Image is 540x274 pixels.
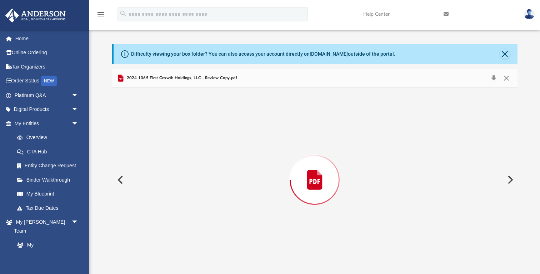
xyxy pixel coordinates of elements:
[5,60,89,74] a: Tax Organizers
[71,215,86,230] span: arrow_drop_down
[96,14,105,19] a: menu
[131,50,395,58] div: Difficulty viewing your box folder? You can also access your account directly on outside of the p...
[310,51,348,57] a: [DOMAIN_NAME]
[500,73,513,83] button: Close
[71,102,86,117] span: arrow_drop_down
[10,238,82,270] a: My [PERSON_NAME] Team
[125,75,237,81] span: 2024 1065 First Growth Holdings, LLC - Review Copy.pdf
[10,159,89,173] a: Entity Change Request
[112,170,127,190] button: Previous File
[5,116,89,131] a: My Entitiesarrow_drop_down
[96,10,105,19] i: menu
[524,9,535,19] img: User Pic
[71,116,86,131] span: arrow_drop_down
[5,31,89,46] a: Home
[500,49,510,59] button: Close
[119,10,127,17] i: search
[5,46,89,60] a: Online Ordering
[502,170,517,190] button: Next File
[487,73,500,83] button: Download
[112,69,517,272] div: Preview
[10,201,89,215] a: Tax Due Dates
[10,173,89,187] a: Binder Walkthrough
[10,144,89,159] a: CTA Hub
[3,9,68,22] img: Anderson Advisors Platinum Portal
[5,102,89,117] a: Digital Productsarrow_drop_down
[5,74,89,88] a: Order StatusNEW
[41,76,57,86] div: NEW
[5,215,86,238] a: My [PERSON_NAME] Teamarrow_drop_down
[5,88,89,102] a: Platinum Q&Aarrow_drop_down
[71,88,86,103] span: arrow_drop_down
[10,187,86,201] a: My Blueprint
[10,131,89,145] a: Overview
